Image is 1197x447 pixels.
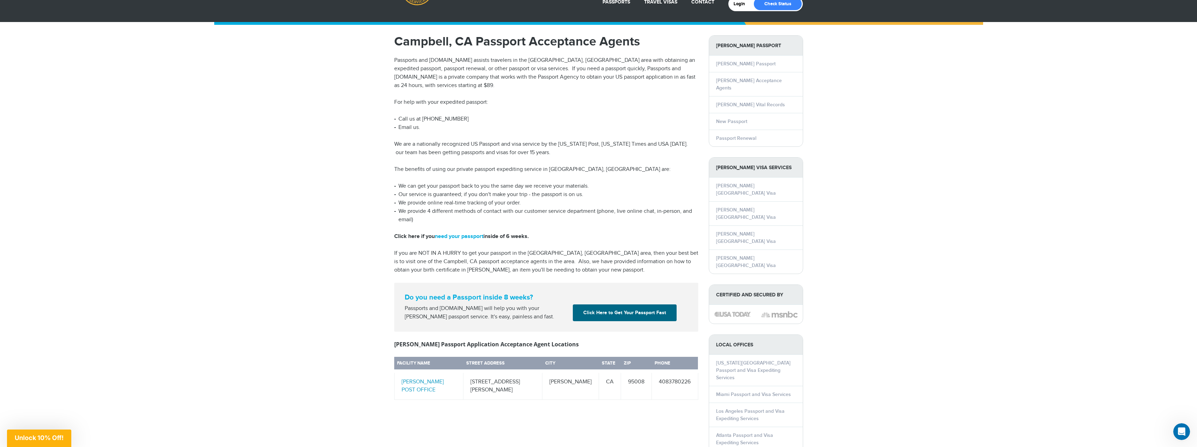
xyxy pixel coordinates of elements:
a: Click Here to Get Your Passport Fast [573,304,677,321]
th: State [599,357,621,371]
div: Unlock 10% Off! [7,430,71,447]
th: Facility Name [394,357,463,371]
strong: [PERSON_NAME] Visa Services [709,158,803,178]
a: [PERSON_NAME] [GEOGRAPHIC_DATA] Visa [716,207,776,220]
td: [STREET_ADDRESS][PERSON_NAME] [463,371,542,399]
a: Los Angeles Passport and Visa Expediting Services [716,408,785,421]
a: New Passport [716,118,747,124]
td: [PERSON_NAME] [542,371,599,399]
p: For help with your expedited passport: [394,98,698,107]
a: [US_STATE][GEOGRAPHIC_DATA] Passport and Visa Expediting Services [716,360,791,381]
p: The benefits of using our private passport expediting service in [GEOGRAPHIC_DATA], [GEOGRAPHIC_D... [394,165,698,174]
a: need your passport [435,233,483,240]
li: We provide online real-time tracking of your order. [394,199,698,207]
h3: [PERSON_NAME] Passport Application Acceptance Agent Locations [394,340,698,348]
div: Passports and [DOMAIN_NAME] will help you with your [PERSON_NAME] passport service. It's easy, pa... [402,304,570,321]
strong: Do you need a Passport inside 8 weeks? [405,293,688,302]
a: [PERSON_NAME] Passport [716,61,776,67]
li: Email us. [394,123,698,132]
td: 95008 [621,371,652,399]
img: image description [714,312,751,317]
li: We can get your passport back to you the same day we receive your materials. [394,182,698,190]
a: [PERSON_NAME] Acceptance Agents [716,78,782,91]
strong: LOCAL OFFICES [709,335,803,355]
a: Login [734,1,750,7]
a: [PERSON_NAME] [GEOGRAPHIC_DATA] Visa [716,255,776,268]
td: 4083780226 [652,371,698,399]
li: We provide 4 different methods of contact with our customer service department (phone, live onlin... [394,207,698,224]
a: Atlanta Passport and Visa Expediting Services [716,432,773,446]
p: Passports and [DOMAIN_NAME] assists travelers in the [GEOGRAPHIC_DATA], [GEOGRAPHIC_DATA] area wi... [394,56,698,90]
a: Passport Renewal [716,135,756,141]
strong: [PERSON_NAME] Passport [709,36,803,56]
a: [PERSON_NAME] POST OFFICE [402,378,444,393]
a: [PERSON_NAME] [GEOGRAPHIC_DATA] Visa [716,231,776,244]
h1: Campbell, CA Passport Acceptance Agents [394,35,698,48]
iframe: Intercom live chat [1173,423,1190,440]
strong: Click here if you inside of 6 weeks. [394,233,529,240]
li: Our service is guaranteed; if you don't make your trip - the passport is on us. [394,190,698,199]
p: We are a nationally recognized US Passport and visa service by the [US_STATE] Post, [US_STATE] Ti... [394,140,698,157]
th: Zip [621,357,652,371]
th: Street Address [463,357,542,371]
p: If you are NOT IN A HURRY to get your passport in the [GEOGRAPHIC_DATA], [GEOGRAPHIC_DATA] area, ... [394,249,698,274]
th: Phone [652,357,698,371]
td: CA [599,371,621,399]
th: City [542,357,599,371]
a: [PERSON_NAME] [GEOGRAPHIC_DATA] Visa [716,183,776,196]
span: Unlock 10% Off! [15,434,64,441]
a: Miami Passport and Visa Services [716,391,791,397]
li: Call us at [PHONE_NUMBER] [394,115,698,123]
img: image description [761,310,798,319]
a: [PERSON_NAME] Vital Records [716,102,785,108]
strong: Certified and Secured by [709,285,803,305]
